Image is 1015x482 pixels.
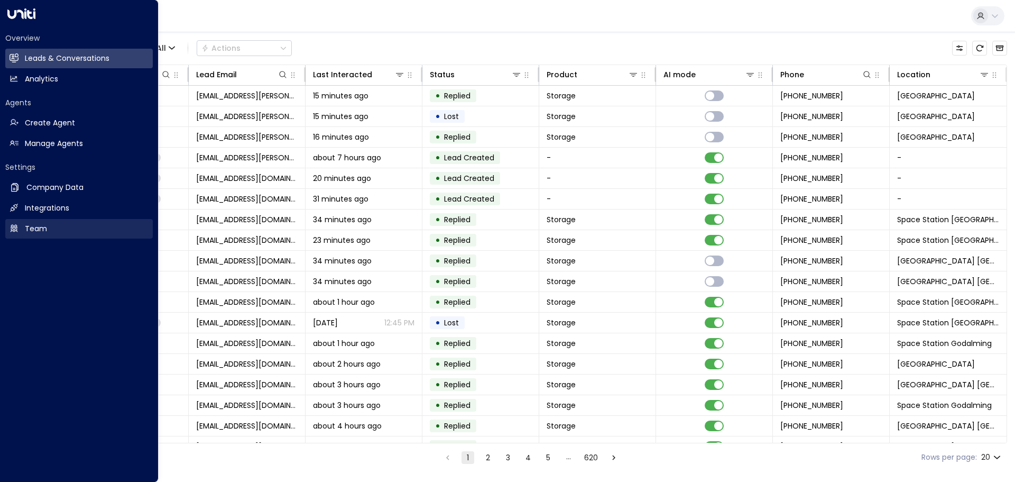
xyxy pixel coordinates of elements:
[313,214,372,225] span: 34 minutes ago
[196,111,298,122] span: abi.ward.221@gmail.com
[972,41,987,56] span: Refresh
[5,134,153,153] a: Manage Agents
[313,68,372,81] div: Last Interacted
[313,400,381,411] span: about 3 hours ago
[547,132,576,142] span: Storage
[196,173,298,184] span: victoria_swain@hotmail.com
[897,317,999,328] span: Space Station Wakefield
[547,338,576,349] span: Storage
[435,396,440,414] div: •
[430,68,455,81] div: Status
[196,441,298,452] span: alex.szonyi49@gmail.com
[897,68,990,81] div: Location
[444,152,494,163] span: Lead Created
[196,235,298,245] span: elliejessupconnor@gmail.com
[313,152,381,163] span: about 7 hours ago
[196,317,298,328] span: sarahfpc@sky.com
[196,379,298,390] span: dacdaniels63@hotmail.com
[444,421,470,431] span: Replied
[663,68,696,81] div: AI mode
[435,107,440,125] div: •
[313,132,369,142] span: 16 minutes ago
[196,421,298,431] span: mughalhumaid@gmail.com
[780,441,843,452] span: +447535793288
[444,317,459,328] span: Lost
[780,132,843,142] span: +447535816361
[444,441,470,452] span: Replied
[25,53,109,64] h2: Leads & Conversations
[897,276,999,287] span: Space Station Kings Heath
[547,90,576,101] span: Storage
[780,111,843,122] span: +447535816361
[444,338,470,349] span: Replied
[5,69,153,89] a: Analytics
[607,451,620,464] button: Go to next page
[197,40,292,56] div: Button group with a nested menu
[780,235,843,245] span: +447951269286
[444,235,470,245] span: Replied
[780,421,843,431] span: +447948475677
[444,379,470,390] span: Replied
[5,198,153,218] a: Integrations
[780,297,843,307] span: +447515853975
[547,400,576,411] span: Storage
[780,68,872,81] div: Phone
[663,68,755,81] div: AI mode
[780,256,843,266] span: +447555882233
[435,438,440,456] div: •
[313,173,371,184] span: 20 minutes ago
[897,400,992,411] span: Space Station Godalming
[547,235,576,245] span: Storage
[435,293,440,311] div: •
[780,359,843,369] span: +447474995994
[547,68,577,81] div: Product
[780,276,843,287] span: +44755588233
[444,132,470,142] span: Replied
[435,169,440,187] div: •
[897,235,999,245] span: Space Station Brentford
[196,194,298,204] span: victoria_swain@hotmail.com
[196,152,298,163] span: abi.ward.221@gmail.com
[435,355,440,373] div: •
[780,152,843,163] span: +447535816361
[897,421,999,431] span: Space Station Kings Heath
[196,68,288,81] div: Lead Email
[444,297,470,307] span: Replied
[196,256,298,266] span: draftyy@gmail.com
[897,379,999,390] span: Space Station Uxbridge
[981,450,1003,465] div: 20
[5,219,153,239] a: Team
[897,338,992,349] span: Space Station Godalming
[547,421,576,431] span: Storage
[26,182,84,193] h2: Company Data
[25,223,47,234] h2: Team
[196,214,298,225] span: victoria_swain@hotmail.com
[313,441,381,452] span: about 6 hours ago
[890,189,1007,209] td: -
[435,314,440,332] div: •
[547,441,576,452] span: Storage
[890,168,1007,188] td: -
[562,451,575,464] div: …
[547,111,576,122] span: Storage
[897,90,975,101] span: Space Station Stirchley
[435,211,440,229] div: •
[547,297,576,307] span: Storage
[196,90,298,101] span: abi.ward.221@gmail.com
[441,451,621,464] nav: pagination navigation
[444,400,470,411] span: Replied
[547,379,576,390] span: Storage
[196,276,298,287] span: hfdghiyt@gmail.com
[201,43,241,53] div: Actions
[313,68,405,81] div: Last Interacted
[542,451,555,464] button: Go to page 5
[502,451,514,464] button: Go to page 3
[435,417,440,435] div: •
[522,451,534,464] button: Go to page 4
[196,297,298,307] span: sarahfpc@sky.com
[539,168,656,188] td: -
[25,117,75,129] h2: Create Agent
[444,111,459,122] span: Lost
[430,68,522,81] div: Status
[435,128,440,146] div: •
